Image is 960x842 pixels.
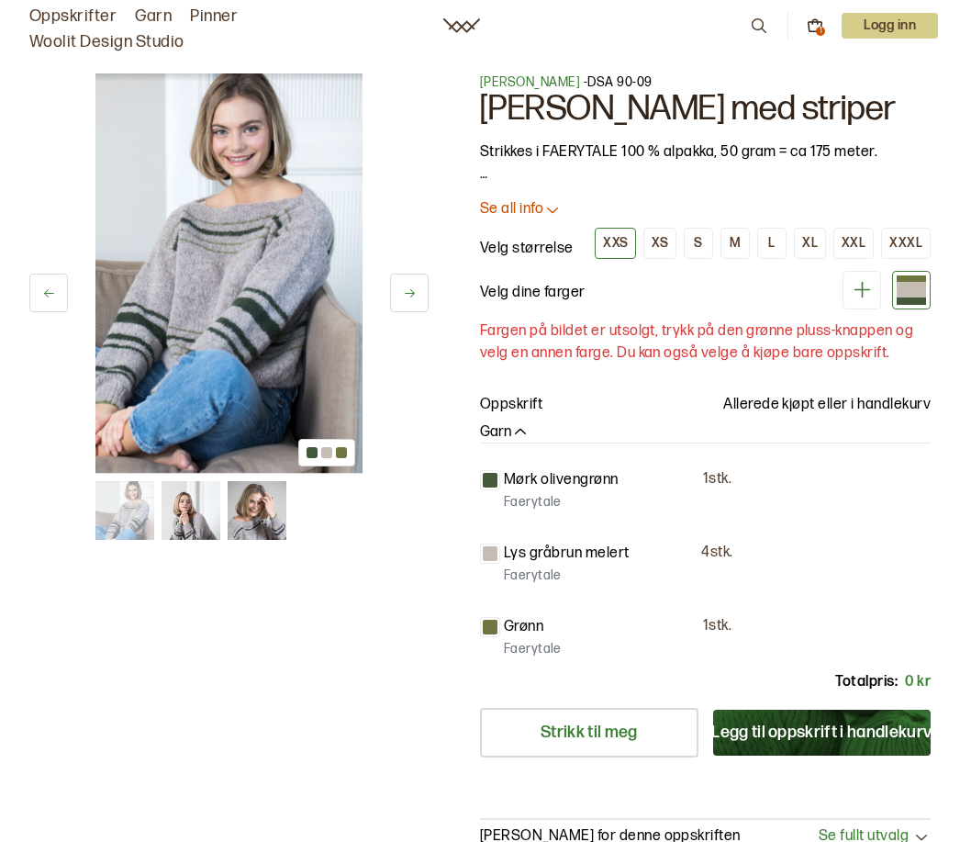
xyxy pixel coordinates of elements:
div: L [768,235,775,252]
button: User dropdown [842,13,938,39]
h1: [PERSON_NAME] med striper [480,92,931,127]
p: Lys gråbrun melert [504,543,630,565]
p: 1 stk. [703,617,731,636]
button: XS [643,228,676,259]
p: Faerytale [504,567,562,585]
p: 4 stk. [701,544,732,563]
p: - DSA 90-09 [480,73,931,92]
p: Strikkes i FAERYTALE 100 % alpakka, 50 gram = ca 175 meter. [480,141,931,163]
div: 1 [816,27,825,36]
button: Legg til oppskrift i handlekurv [713,710,932,756]
a: Pinner [190,4,238,29]
p: Logg inn [842,13,938,39]
a: [PERSON_NAME] [480,74,580,90]
button: L [757,228,787,259]
div: XXS [603,235,628,252]
p: Fargen på bildet er utsolgt, trykk på den grønne pluss-knappen og velg en annen farge. Du kan ogs... [480,320,931,365]
p: 1 stk. [703,470,731,489]
a: Oppskrifter [29,4,117,29]
button: XXL [833,228,874,259]
div: M [730,235,741,252]
p: Velg størrelse [480,238,574,260]
button: XXXL [881,228,931,259]
div: XXXL [889,235,922,252]
img: Bilde av oppskrift [95,73,363,474]
p: Allerede kjøpt eller i handlekurv [723,394,931,416]
div: XXL [842,235,865,252]
a: Strikk til meg [480,708,698,758]
p: Velg dine farger [480,282,586,304]
button: 1 [807,17,823,34]
button: XXS [595,228,636,259]
p: Mørk olivengrønn [504,469,619,491]
button: M [720,228,750,259]
p: 0 kr [905,671,931,693]
button: Garn [480,423,530,443]
p: Grønn [504,616,543,638]
div: XL [802,235,818,252]
p: Faerytale [504,640,562,658]
div: Lys gråbrun DSA90-09 (utsolgt) [892,271,931,309]
div: S [694,235,702,252]
a: Garn [135,4,172,29]
a: Woolit Design Studio [29,29,184,55]
p: Se all info [480,200,543,219]
button: XL [794,228,826,259]
a: Woolit [443,18,480,33]
button: S [684,228,713,259]
div: XS [652,235,668,252]
p: Oppskrift [480,394,542,416]
p: Faerytale [504,493,562,511]
button: Se all info [480,200,931,219]
p: Totalpris: [835,671,898,693]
